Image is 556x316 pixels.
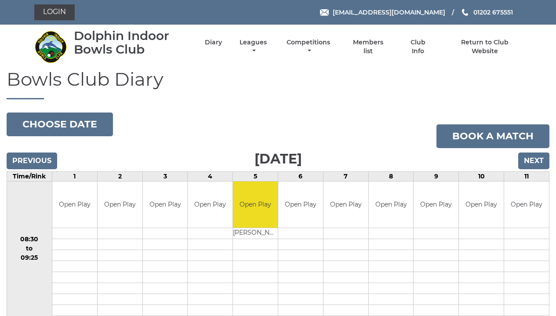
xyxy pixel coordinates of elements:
[52,172,97,182] td: 1
[368,172,414,182] td: 8
[447,38,522,55] a: Return to Club Website
[233,172,278,182] td: 5
[98,182,142,228] td: Open Play
[323,182,368,228] td: Open Play
[461,7,513,17] a: Phone us 01202 675551
[285,38,333,55] a: Competitions
[7,172,52,182] td: Time/Rink
[414,182,458,228] td: Open Play
[188,172,233,182] td: 4
[404,38,432,55] a: Club Info
[97,172,142,182] td: 2
[142,172,188,182] td: 3
[233,228,278,239] td: [PERSON_NAME]
[278,172,323,182] td: 6
[188,182,233,228] td: Open Play
[333,8,445,16] span: [EMAIL_ADDRESS][DOMAIN_NAME]
[323,172,368,182] td: 7
[7,153,57,169] input: Previous
[504,182,549,228] td: Open Play
[462,9,468,16] img: Phone us
[74,29,189,56] div: Dolphin Indoor Bowls Club
[205,38,222,47] a: Diary
[7,113,113,136] button: Choose date
[414,172,459,182] td: 9
[473,8,513,16] span: 01202 675551
[320,7,445,17] a: Email [EMAIL_ADDRESS][DOMAIN_NAME]
[34,30,67,63] img: Dolphin Indoor Bowls Club
[518,153,549,169] input: Next
[143,182,188,228] td: Open Play
[278,182,323,228] td: Open Play
[7,69,549,99] h1: Bowls Club Diary
[436,124,549,148] a: Book a match
[233,182,278,228] td: Open Play
[320,9,329,16] img: Email
[369,182,414,228] td: Open Play
[52,182,97,228] td: Open Play
[348,38,388,55] a: Members list
[459,172,504,182] td: 10
[504,172,549,182] td: 11
[237,38,269,55] a: Leagues
[34,4,75,20] a: Login
[459,182,504,228] td: Open Play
